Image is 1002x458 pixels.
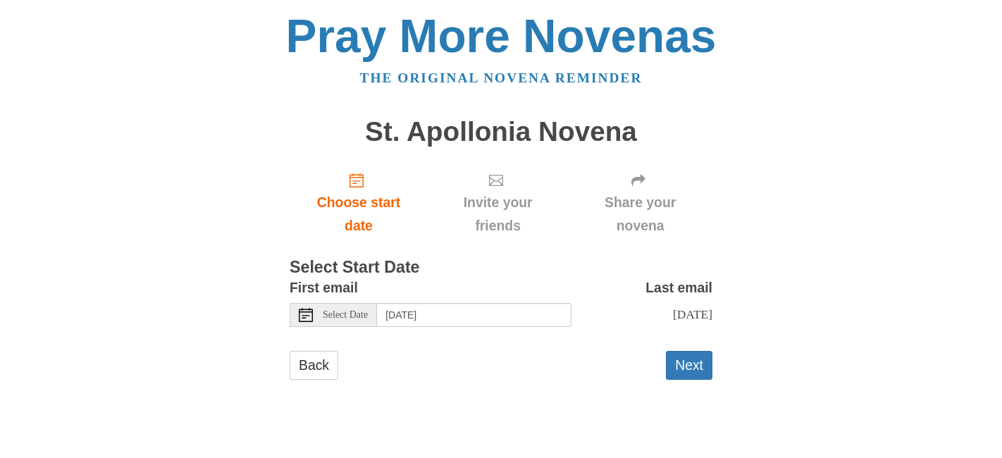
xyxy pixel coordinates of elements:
div: Click "Next" to confirm your start date first. [428,161,568,245]
span: Invite your friends [442,191,554,237]
a: Pray More Novenas [286,10,717,62]
h1: St. Apollonia Novena [290,117,712,147]
div: Click "Next" to confirm your start date first. [568,161,712,245]
button: Next [666,351,712,380]
a: Back [290,351,338,380]
span: Select Date [323,310,368,320]
a: The original novena reminder [360,70,643,85]
span: [DATE] [673,307,712,321]
label: Last email [645,276,712,299]
span: Share your novena [582,191,698,237]
span: Choose start date [304,191,414,237]
h3: Select Start Date [290,259,712,277]
a: Choose start date [290,161,428,245]
label: First email [290,276,358,299]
